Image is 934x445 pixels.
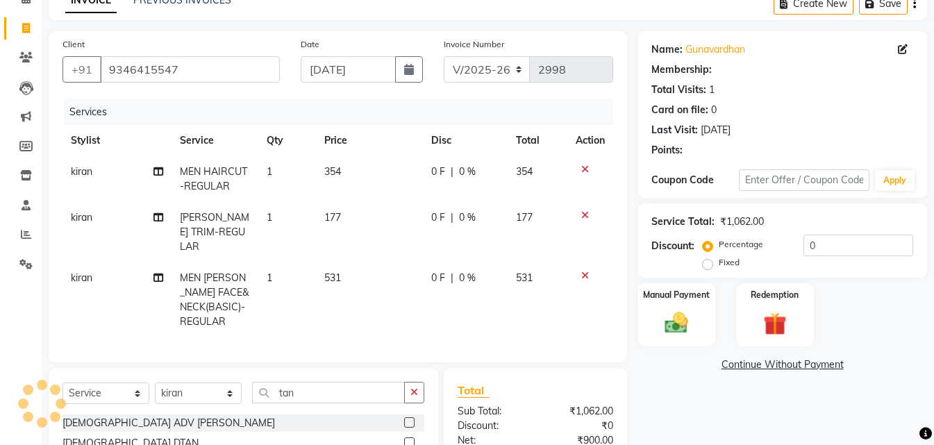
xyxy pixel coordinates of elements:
div: [DATE] [701,123,731,137]
label: Fixed [719,256,740,269]
span: 354 [324,165,341,178]
span: 0 % [459,210,476,225]
th: Disc [423,125,508,156]
div: Points: [651,143,683,158]
span: Total [458,383,490,398]
label: Date [301,38,319,51]
div: Discount: [651,239,694,253]
span: kiran [71,271,92,284]
button: +91 [62,56,101,83]
span: 531 [324,271,341,284]
input: Enter Offer / Coupon Code [739,169,869,191]
span: 0 F [431,210,445,225]
th: Stylist [62,125,172,156]
label: Client [62,38,85,51]
div: Discount: [447,419,535,433]
a: Gunavardhan [685,42,745,57]
div: Total Visits: [651,83,706,97]
span: MEN [PERSON_NAME] FACE&NECK(BASIC)-REGULAR [180,271,249,328]
div: 0 [711,103,717,117]
span: MEN HAIRCUT-REGULAR [180,165,247,192]
span: 177 [516,211,533,224]
span: | [451,165,453,179]
a: Continue Without Payment [640,358,924,372]
label: Manual Payment [643,289,710,301]
label: Percentage [719,238,763,251]
div: [DEMOGRAPHIC_DATA] ADV [PERSON_NAME] [62,416,275,430]
th: Price [316,125,423,156]
input: Search by Name/Mobile/Email/Code [100,56,280,83]
span: 1 [267,165,272,178]
button: Apply [875,170,915,191]
img: _cash.svg [658,310,695,336]
div: Coupon Code [651,173,739,187]
span: | [451,271,453,285]
div: ₹1,062.00 [720,215,764,229]
span: 354 [516,165,533,178]
th: Action [567,125,613,156]
div: 1 [709,83,715,97]
div: Last Visit: [651,123,698,137]
div: Service Total: [651,215,715,229]
span: 0 F [431,271,445,285]
span: 0 % [459,165,476,179]
span: 177 [324,211,341,224]
th: Qty [258,125,316,156]
span: | [451,210,453,225]
th: Service [172,125,258,156]
div: Name: [651,42,683,57]
span: 0 % [459,271,476,285]
span: 0 F [431,165,445,179]
span: 531 [516,271,533,284]
div: Membership: [651,62,712,77]
div: Card on file: [651,103,708,117]
div: Sub Total: [447,404,535,419]
span: kiran [71,165,92,178]
div: ₹0 [535,419,624,433]
span: 1 [267,211,272,224]
input: Search or Scan [252,382,405,403]
div: ₹1,062.00 [535,404,624,419]
div: Services [64,99,624,125]
label: Redemption [751,289,799,301]
span: 1 [267,271,272,284]
th: Total [508,125,567,156]
span: kiran [71,211,92,224]
label: Invoice Number [444,38,504,51]
span: [PERSON_NAME] TRIM-REGULAR [180,211,249,253]
img: _gift.svg [756,310,794,338]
